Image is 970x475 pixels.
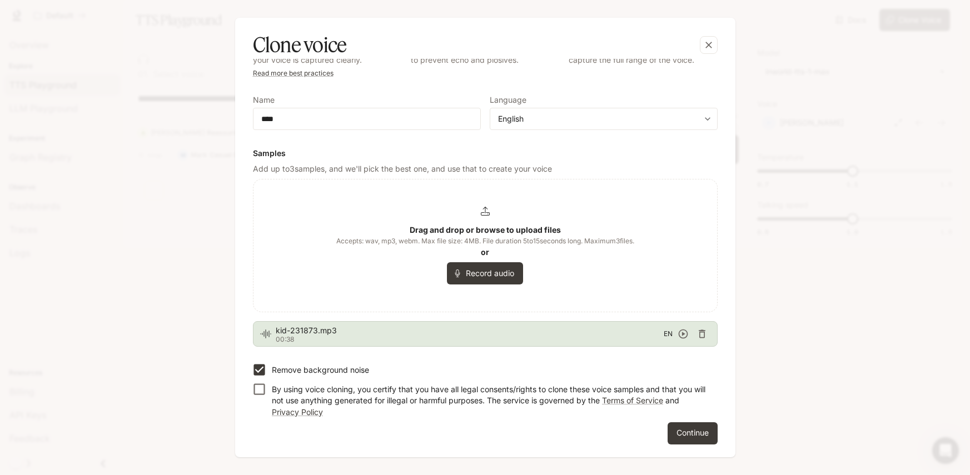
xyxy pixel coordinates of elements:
[253,96,275,104] p: Name
[668,422,718,444] button: Continue
[253,69,334,77] a: Read more best practices
[276,336,664,343] p: 00:38
[272,364,369,376] p: Remove background noise
[490,113,717,124] div: English
[336,236,634,247] span: Accepts: wav, mp3, webm. Max file size: 4MB. File duration 5 to 15 seconds long. Maximum 3 files.
[602,396,663,405] a: Terms of Service
[481,247,489,257] b: or
[276,325,664,336] span: kid-231873.mp3
[253,148,718,159] h6: Samples
[253,31,347,59] h5: Clone voice
[410,225,561,234] b: Drag and drop or browse to upload files
[664,328,673,339] span: EN
[447,262,523,284] button: Record audio
[272,407,323,417] a: Privacy Policy
[490,96,526,104] p: Language
[272,384,709,417] p: By using voice cloning, you certify that you have all legal consents/rights to clone these voice ...
[498,113,699,124] div: English
[253,163,718,174] p: Add up to 3 samples, and we'll pick the best one, and use that to create your voice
